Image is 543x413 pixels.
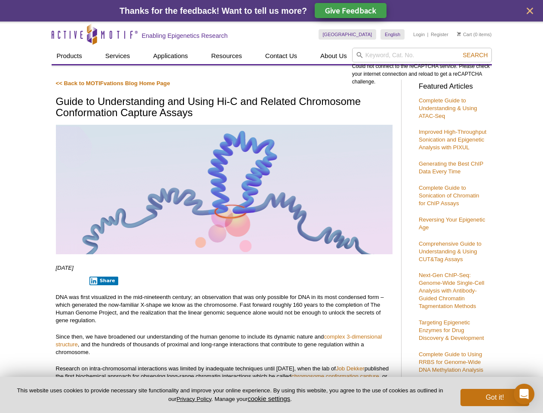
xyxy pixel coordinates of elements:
[56,333,393,356] p: Since then, we have broadened our understanding of the human genome to include its dynamic nature...
[14,387,446,403] p: This website uses cookies to provide necessary site functionality and improve your online experie...
[419,185,479,206] a: Complete Guide to Sonication of Chromatin for ChIP Assays
[315,48,352,64] a: About Us
[206,48,247,64] a: Resources
[525,6,535,16] button: close
[463,52,488,59] span: Search
[419,129,487,151] a: Improved High-Throughput Sonication and Epigenetic Analysis with PIXUL
[419,240,482,262] a: Comprehensive Guide to Understanding & Using CUT&Tag Assays
[56,276,84,285] iframe: X Post Button
[291,373,379,379] a: chromosome conformation capture
[142,32,228,40] h2: Enabling Epigenetics Research
[419,272,484,309] a: Next-Gen ChIP-Seq: Genome-Wide Single-Cell Analysis with Antibody-Guided Chromatin Tagmentation M...
[100,48,135,64] a: Services
[352,48,492,62] input: Keyword, Cat. No.
[89,277,118,285] button: Share
[514,384,534,404] div: Open Intercom Messenger
[176,396,211,402] a: Privacy Policy
[325,6,376,15] span: Give Feedback
[52,48,87,64] a: Products
[460,389,529,406] button: Got it!
[419,160,483,175] a: Generating the Best ChIP Data Every Time
[120,6,307,15] span: Thanks for the feedback! Want to tell us more?
[319,29,377,40] a: [GEOGRAPHIC_DATA]
[419,216,485,231] a: Reversing Your Epigenetic Age
[419,83,488,90] h3: Featured Articles
[56,365,393,396] p: Research on intra-chromosomal interactions was limited by inadequate techniques until [DATE], whe...
[260,48,302,64] a: Contact Us
[419,351,483,373] a: Complete Guide to Using RRBS for Genome-Wide DNA Methylation Analysis
[352,48,492,86] div: Could not connect to the reCAPTCHA service. Please check your internet connection and reload to g...
[457,31,472,37] a: Cart
[419,319,484,341] a: Targeting Epigenetic Enzymes for Drug Discovery & Development
[56,80,170,86] a: << Back to MOTIFvations Blog Home Page
[431,31,448,37] a: Register
[336,365,365,372] a: Job Dekker
[248,395,290,402] button: cookie settings
[460,51,490,59] button: Search
[148,48,193,64] a: Applications
[427,29,429,40] li: |
[413,31,425,37] a: Login
[56,293,393,324] p: DNA was first visualized in the mid-nineteenth century; an observation that was only possible for...
[457,32,461,36] img: Your Cart
[380,29,405,40] a: English
[419,97,477,119] a: Complete Guide to Understanding & Using ATAC-Seq
[56,96,393,120] h1: Guide to Understanding and Using Hi-C and Related Chromosome Conformation Capture Assays
[56,265,74,271] em: [DATE]
[56,125,393,254] img: Hi-C
[457,29,492,40] li: (0 items)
